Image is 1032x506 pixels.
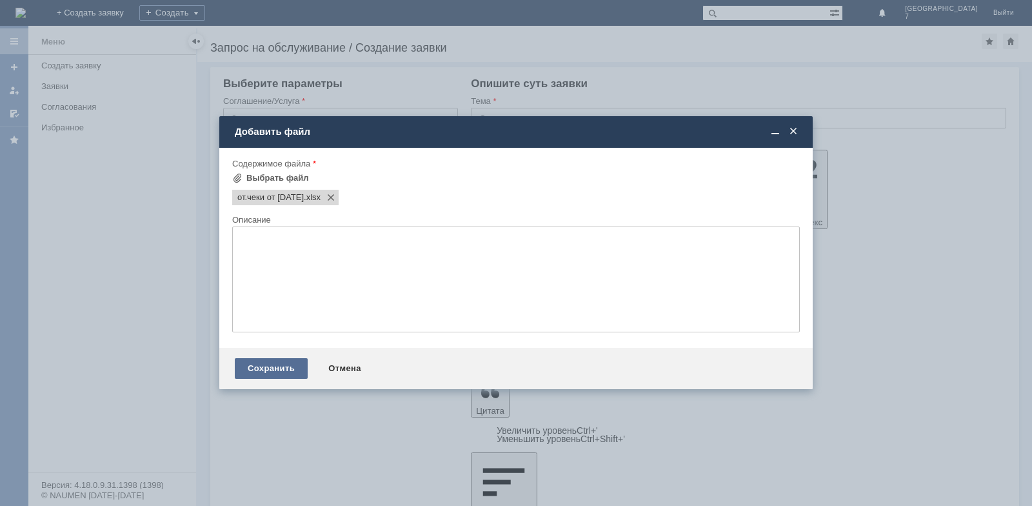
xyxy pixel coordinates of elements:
span: от.чеки от 09.09.25.xlsx [304,192,321,203]
div: Содержимое файла [232,159,797,168]
div: Добавить файл [235,126,800,137]
span: Свернуть (Ctrl + M) [769,126,782,137]
span: Закрыть [787,126,800,137]
div: Выбрать файл [246,173,309,183]
div: Прошу удалить отложенные чеки [5,5,188,15]
div: Описание [232,216,797,224]
span: от.чеки от 09.09.25.xlsx [237,192,304,203]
